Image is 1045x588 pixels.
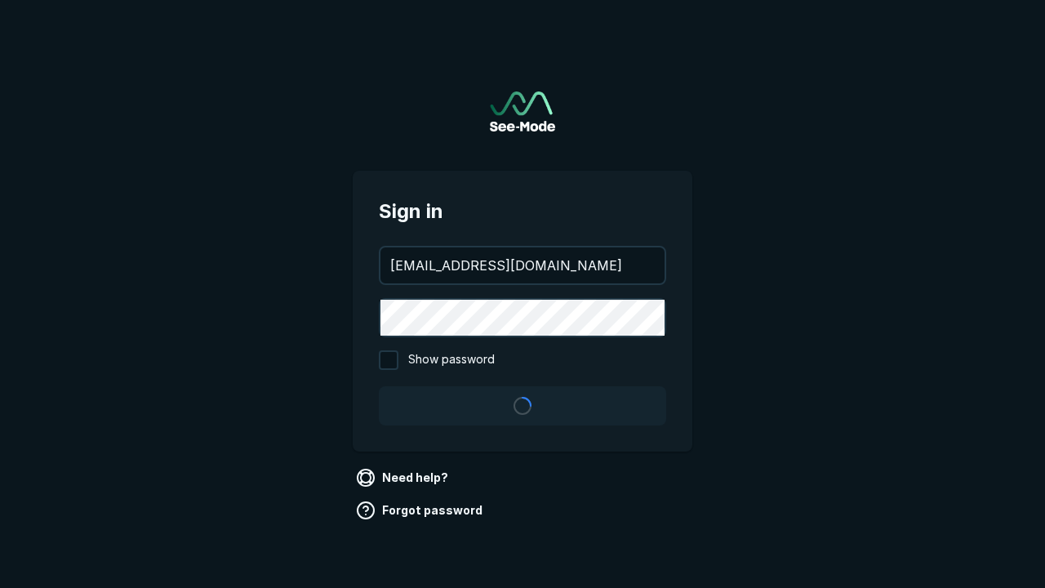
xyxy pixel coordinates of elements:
input: your@email.com [380,247,665,283]
span: Show password [408,350,495,370]
img: See-Mode Logo [490,91,555,131]
span: Sign in [379,197,666,226]
a: Go to sign in [490,91,555,131]
a: Need help? [353,465,455,491]
a: Forgot password [353,497,489,523]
